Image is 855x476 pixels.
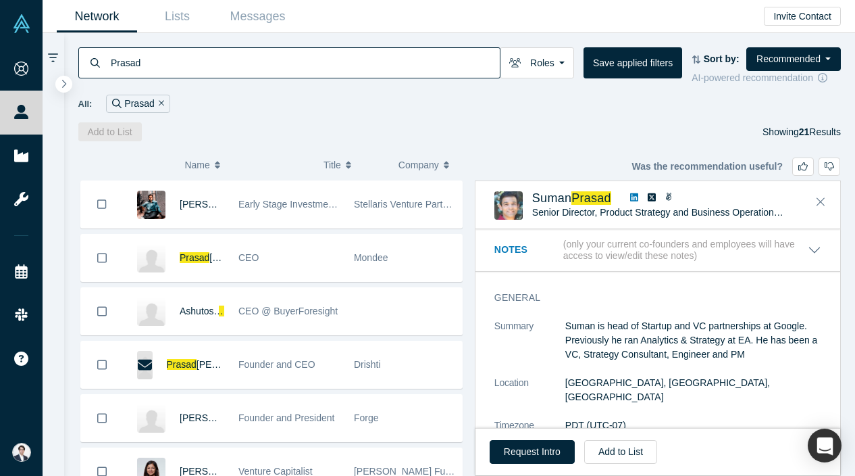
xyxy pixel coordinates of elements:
span: Founder and President [238,412,334,423]
span: CEO [238,252,259,263]
h3: Notes [494,243,561,257]
span: Name [184,151,209,179]
p: (only your current co-founders and employees will have access to view/edit these notes) [563,239,808,262]
button: Recommended [746,47,841,71]
span: Results [799,126,841,137]
img: Suman Prasad's Profile Image [494,191,523,220]
dt: Location [494,376,565,419]
button: Bookmark [81,341,123,388]
a: [PERSON_NAME] [180,412,288,423]
button: Invite Contact [764,7,841,26]
button: Name [184,151,309,179]
span: Founder and CEO [238,359,315,370]
button: Close [810,191,831,213]
span: [PERSON_NAME] [180,412,257,423]
button: Notes (only your current co-founders and employees will have access to view/edit these notes) [494,239,821,262]
p: Suman is head of Startup and VC partnerships at Google. Previously he ran Analytics & Strategy at... [565,319,821,362]
span: Early Stage Investment Professional [238,199,391,210]
div: AI-powered recommendation [692,71,841,85]
dt: Timezone [494,419,565,447]
span: [PERSON_NAME] [209,252,287,263]
a: AshutoshPrasad [180,306,249,316]
img: Ashutosh Prasad's Profile Image [137,297,165,326]
img: Anagh Prasad's Profile Image [137,191,165,219]
div: Was the recommendation useful? [631,158,840,176]
a: Prasad[PERSON_NAME] [167,359,275,370]
button: Title [323,151,384,179]
span: Prasad [167,359,197,370]
a: [PERSON_NAME] [180,199,288,210]
span: Ashutosh [180,306,224,316]
button: Request Intro [490,440,575,464]
dd: [GEOGRAPHIC_DATA], [GEOGRAPHIC_DATA], [GEOGRAPHIC_DATA] [565,376,821,404]
span: Forge [354,412,379,423]
img: Prasad Gundumogula's Profile Image [137,244,165,272]
span: Mondee [354,252,388,263]
button: Add to List [78,122,142,141]
span: Suman [532,191,571,205]
span: Prasad [180,252,209,263]
button: Bookmark [81,288,123,335]
span: Title [323,151,341,179]
a: SumanPrasad [532,191,611,205]
img: Alchemist Vault Logo [12,14,31,33]
span: [PERSON_NAME] [180,199,257,210]
strong: Sort by: [704,53,740,64]
span: Drishti [354,359,381,370]
span: Stellaris Venture Partners [354,199,461,210]
a: Messages [217,1,298,32]
span: [PERSON_NAME] [197,359,274,370]
span: Company [398,151,439,179]
button: Company [398,151,459,179]
strong: 21 [799,126,810,137]
span: CEO @ BuyerForesight [238,306,338,316]
img: Sohail Prasad's Profile Image [137,404,165,433]
button: Remove Filter [155,96,165,112]
button: Save applied filters [584,47,682,78]
span: All: [78,97,93,111]
button: Bookmark [81,235,123,281]
dd: PDT (UTC-07) [565,419,821,433]
button: Bookmark [81,395,123,442]
div: Prasad [106,95,170,113]
button: Add to List [584,440,657,464]
dt: Summary [494,319,565,376]
div: Showing [762,122,841,141]
input: Search by name, title, company, summary, expertise, investment criteria or topics of focus [109,47,500,78]
h3: General [494,291,802,305]
img: Eisuke Shimizu's Account [12,443,31,462]
a: Network [57,1,137,32]
span: Prasad [571,191,611,205]
a: Lists [137,1,217,32]
button: Bookmark [81,181,123,228]
button: Roles [500,47,574,78]
a: Prasad[PERSON_NAME] [180,252,288,263]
